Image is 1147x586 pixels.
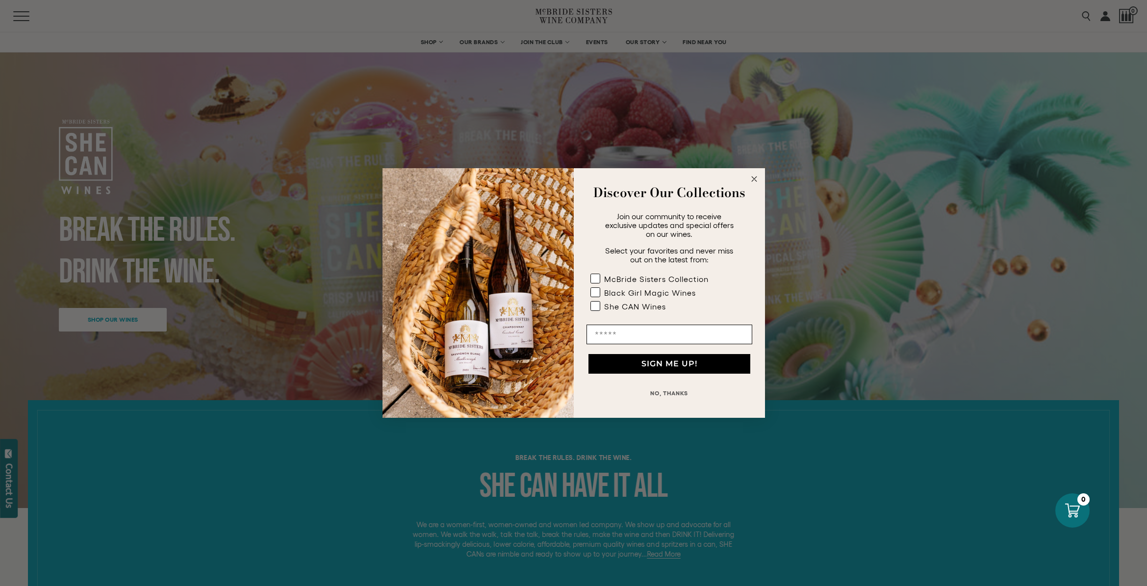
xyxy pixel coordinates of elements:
button: NO, THANKS [586,383,752,403]
div: Black Girl Magic Wines [604,288,696,297]
button: SIGN ME UP! [588,354,750,374]
span: Select your favorites and never miss out on the latest from: [605,246,733,264]
span: Join our community to receive exclusive updates and special offers on our wines. [605,212,734,238]
input: Email [586,325,752,344]
div: 0 [1077,493,1090,506]
img: 42653730-7e35-4af7-a99d-12bf478283cf.jpeg [382,168,574,418]
div: She CAN Wines [604,302,666,311]
div: McBride Sisters Collection [604,275,709,283]
strong: Discover Our Collections [593,183,745,202]
button: Close dialog [748,173,760,185]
